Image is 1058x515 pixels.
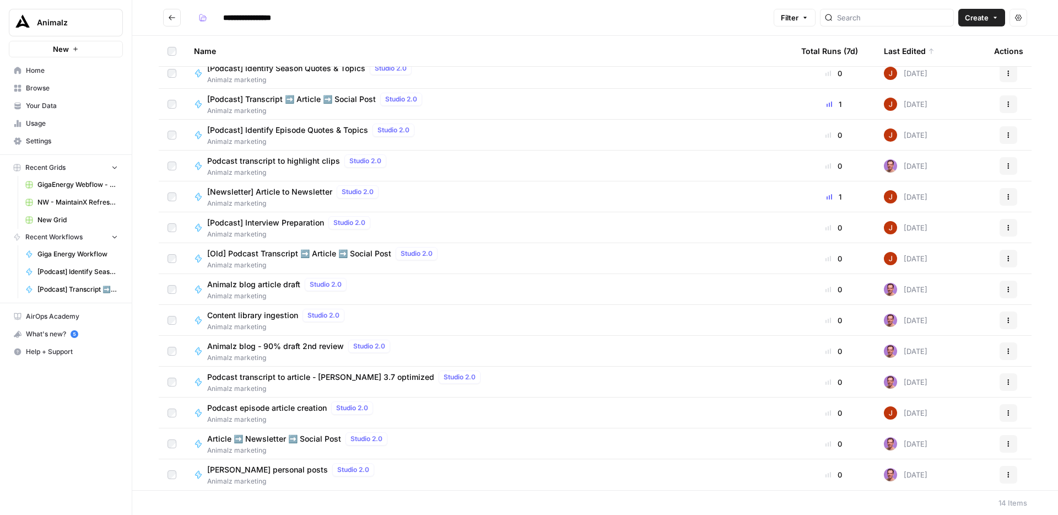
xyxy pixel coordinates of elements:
span: Home [26,66,118,76]
span: Animalz [37,17,104,28]
span: Studio 2.0 [342,187,374,197]
span: Studio 2.0 [401,249,433,259]
div: 1 [801,99,866,110]
div: 0 [801,68,866,79]
a: Podcast transcript to highlight clipsStudio 2.0Animalz marketing [194,154,784,178]
span: Animalz marketing [207,199,383,208]
span: [Podcast] Interview Preparation [207,217,324,228]
img: 6puihir5v8umj4c82kqcaj196fcw [884,468,897,481]
span: Create [965,12,989,23]
span: Studio 2.0 [377,125,409,135]
div: 14 Items [998,497,1027,508]
span: AirOps Academy [26,312,118,321]
img: 6puihir5v8umj4c82kqcaj196fcw [884,159,897,173]
div: [DATE] [884,98,927,111]
span: Podcast transcript to article - [PERSON_NAME] 3.7 optimized [207,372,434,383]
a: [PERSON_NAME] personal postsStudio 2.0Animalz marketing [194,463,784,486]
span: Animalz marketing [207,476,379,486]
div: 0 [801,469,866,480]
div: Last Edited [884,36,935,66]
div: 0 [801,438,866,449]
span: Studio 2.0 [336,403,368,413]
span: Studio 2.0 [444,372,476,382]
a: Podcast transcript to article - [PERSON_NAME] 3.7 optimizedStudio 2.0Animalz marketing [194,371,784,394]
a: New Grid [20,211,123,229]
img: erg4ip7zmrmc8e5ms3nyz8p46hz7 [884,406,897,420]
span: Your Data [26,101,118,111]
div: 0 [801,284,866,295]
span: [Podcast] Identify Episode Quotes & Topics [207,125,368,136]
a: Giga Energy Workflow [20,245,123,263]
span: Studio 2.0 [353,341,385,351]
button: New [9,41,123,57]
div: 0 [801,346,866,357]
span: Help + Support [26,347,118,357]
span: [Podcast] Transcript ➡️ Article ➡️ Social Post [207,94,376,105]
div: 0 [801,222,866,233]
a: Usage [9,115,123,132]
div: 0 [801,253,866,264]
span: Studio 2.0 [350,434,382,444]
div: [DATE] [884,159,927,173]
a: Your Data [9,97,123,115]
text: 5 [73,331,75,337]
div: [DATE] [884,375,927,389]
div: [DATE] [884,314,927,327]
span: Animalz marketing [207,75,416,85]
a: GigaEnergy Webflow - Shop Inventories [20,176,123,194]
div: [DATE] [884,221,927,234]
span: Podcast episode article creation [207,403,327,414]
a: [Podcast] Transcript ➡️ Article ➡️ Social Post [20,281,123,298]
span: [Podcast] Identify Season Quotes & Topics [37,267,118,277]
img: erg4ip7zmrmc8e5ms3nyz8p46hz7 [884,221,897,234]
span: Animalz marketing [207,384,485,394]
span: Animalz marketing [207,353,395,363]
span: [Newsletter] Article to Newsletter [207,186,332,197]
span: Settings [26,136,118,146]
span: Animalz marketing [207,137,419,147]
button: Recent Workflows [9,229,123,245]
span: New Grid [37,215,118,225]
span: [Old] Podcast Transcript ➡️ Article ➡️ Social Post [207,248,391,259]
span: Animalz marketing [207,322,349,332]
a: [Podcast] Identify Episode Quotes & TopicsStudio 2.0Animalz marketing [194,124,784,147]
span: Studio 2.0 [375,63,407,73]
a: [Podcast] Identify Season Quotes & TopicsStudio 2.0Animalz marketing [194,62,784,85]
span: Studio 2.0 [385,94,417,104]
span: [Podcast] Transcript ➡️ Article ➡️ Social Post [37,285,118,294]
img: erg4ip7zmrmc8e5ms3nyz8p46hz7 [884,98,897,111]
div: Name [194,36,784,66]
span: [Podcast] Identify Season Quotes & Topics [207,63,365,74]
a: Browse [9,79,123,97]
button: Filter [774,9,816,26]
a: Settings [9,132,123,150]
img: erg4ip7zmrmc8e5ms3nyz8p46hz7 [884,67,897,80]
img: 6puihir5v8umj4c82kqcaj196fcw [884,345,897,358]
span: Animalz marketing [207,168,391,178]
div: [DATE] [884,252,927,265]
span: Article ➡️ Newsletter ➡️ Social Post [207,433,341,444]
a: NW - MaintainX Refresh Workflow [20,194,123,211]
span: Animalz marketing [207,229,375,239]
div: 0 [801,407,866,419]
span: Usage [26,119,118,128]
button: Go back [163,9,181,26]
span: Podcast transcript to highlight clips [207,155,340,167]
span: Filter [781,12,798,23]
span: Animalz blog article draft [207,279,300,290]
span: Giga Energy Workflow [37,249,118,259]
a: Animalz blog - 90% draft 2nd reviewStudio 2.0Animalz marketing [194,340,784,363]
span: New [53,44,69,55]
button: Recent Grids [9,159,123,176]
div: [DATE] [884,406,927,420]
a: Content library ingestionStudio 2.0Animalz marketing [194,309,784,332]
img: 6puihir5v8umj4c82kqcaj196fcw [884,375,897,389]
a: [Newsletter] Article to NewsletterStudio 2.0Animalz marketing [194,185,784,208]
span: Studio 2.0 [337,465,369,475]
div: [DATE] [884,128,927,142]
span: Animalz marketing [207,291,351,301]
a: Home [9,62,123,79]
span: Studio 2.0 [333,218,365,228]
button: Workspace: Animalz [9,9,123,36]
a: Animalz blog article draftStudio 2.0Animalz marketing [194,278,784,301]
